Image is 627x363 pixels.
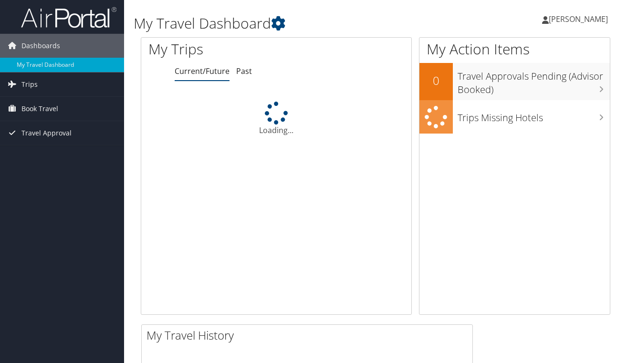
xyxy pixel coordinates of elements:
h3: Trips Missing Hotels [458,106,610,124]
div: Loading... [141,102,411,136]
a: [PERSON_NAME] [542,5,617,33]
span: Book Travel [21,97,58,121]
a: Current/Future [175,66,230,76]
h2: My Travel History [146,327,472,343]
h3: Travel Approvals Pending (Advisor Booked) [458,65,610,96]
a: Past [236,66,252,76]
h1: My Travel Dashboard [134,13,456,33]
span: Travel Approval [21,121,72,145]
h1: My Trips [148,39,292,59]
h1: My Action Items [419,39,610,59]
a: 0Travel Approvals Pending (Advisor Booked) [419,63,610,100]
span: Trips [21,73,38,96]
span: [PERSON_NAME] [549,14,608,24]
span: Dashboards [21,34,60,58]
h2: 0 [419,73,453,89]
a: Trips Missing Hotels [419,100,610,134]
img: airportal-logo.png [21,6,116,29]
